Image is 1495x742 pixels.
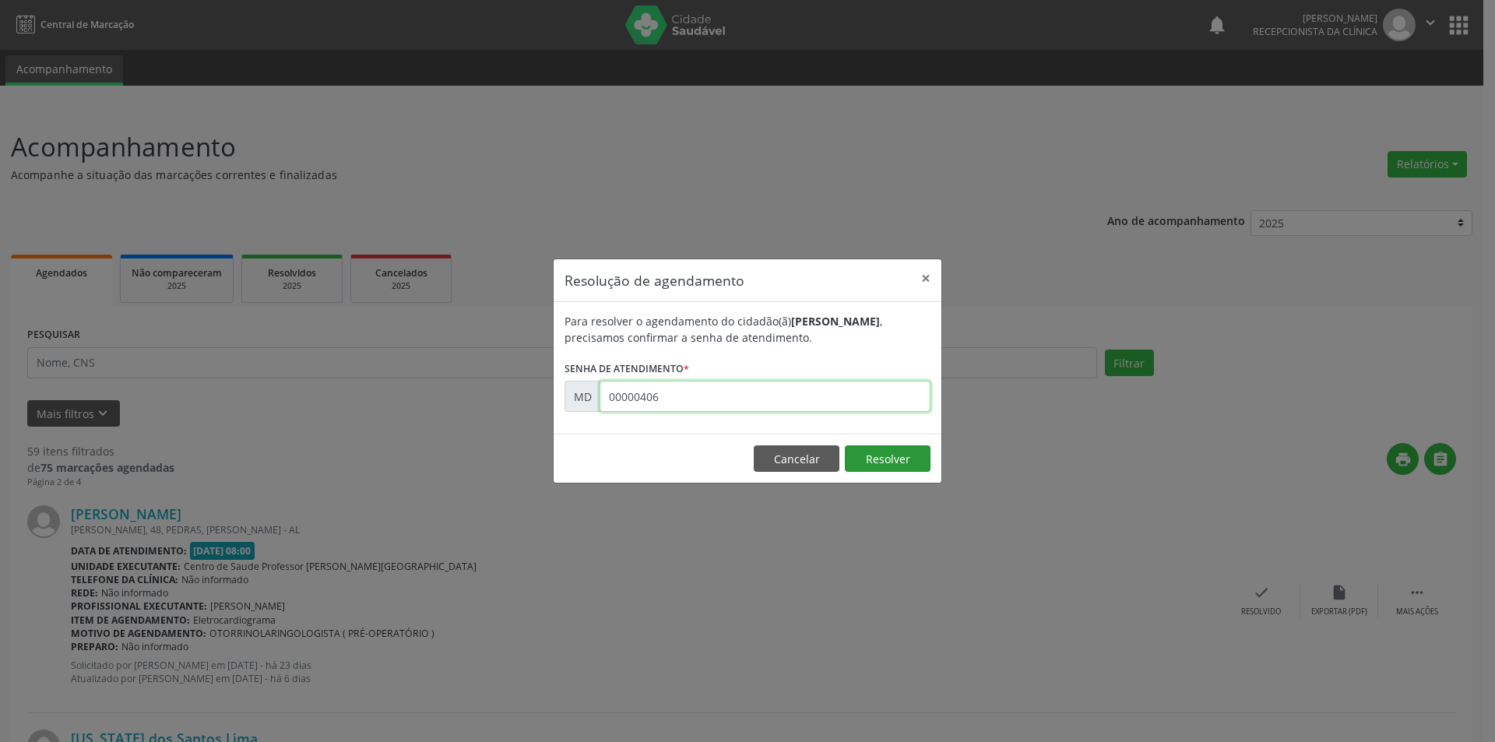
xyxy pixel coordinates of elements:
button: Cancelar [754,445,839,472]
label: Senha de atendimento [565,357,689,381]
div: Para resolver o agendamento do cidadão(ã) , precisamos confirmar a senha de atendimento. [565,313,930,346]
div: MD [565,381,600,412]
button: Close [910,259,941,297]
h5: Resolução de agendamento [565,270,744,290]
button: Resolver [845,445,930,472]
b: [PERSON_NAME] [791,314,880,329]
